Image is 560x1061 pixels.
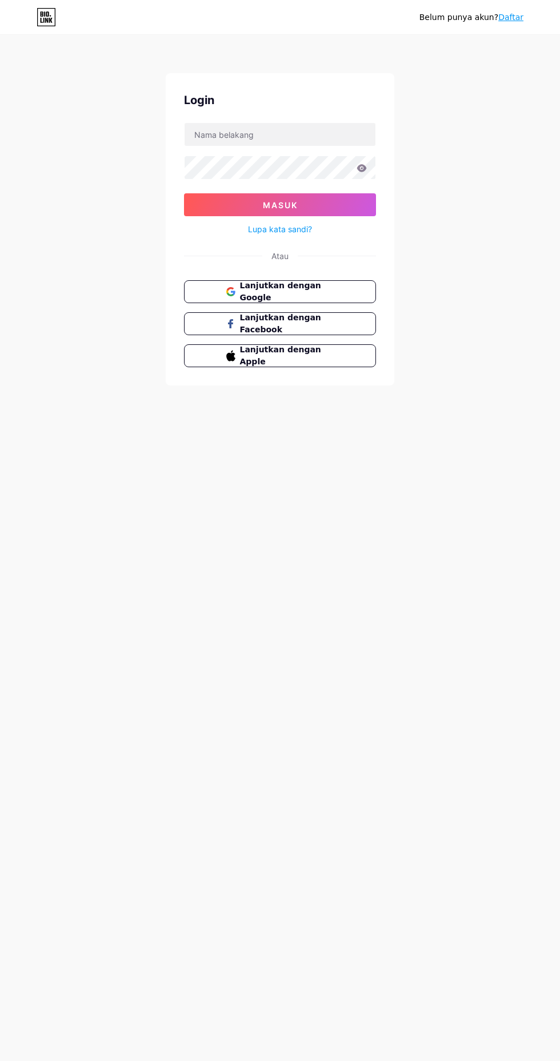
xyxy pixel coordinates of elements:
font: Login [184,93,214,107]
a: Lupa kata sandi? [248,223,312,235]
font: Lupa kata sandi? [248,224,312,234]
button: Masuk [184,193,376,216]
font: Masuk [263,200,298,210]
a: Daftar [498,13,523,22]
font: Lanjutkan dengan Google [240,281,321,302]
font: Atau [271,251,289,261]
button: Lanjutkan dengan Google [184,280,376,303]
font: Belum punya akun? [419,13,498,22]
font: Lanjutkan dengan Apple [240,345,321,366]
button: Lanjutkan dengan Facebook [184,312,376,335]
font: Lanjutkan dengan Facebook [240,313,321,334]
button: Lanjutkan dengan Apple [184,344,376,367]
input: Nama belakang [185,123,375,146]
